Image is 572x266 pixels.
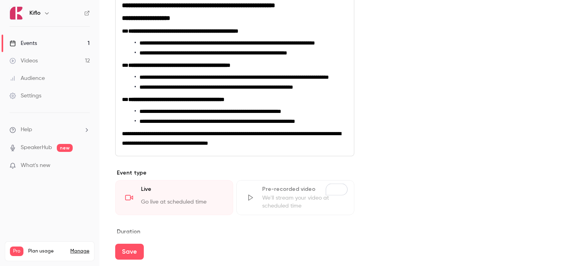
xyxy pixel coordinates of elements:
[115,244,144,260] button: Save
[21,161,50,170] span: What's new
[10,247,23,256] span: Pro
[115,180,233,215] div: LiveGo live at scheduled time
[262,185,344,193] div: Pre-recorded video
[57,144,73,152] span: new
[70,248,89,254] a: Manage
[10,7,23,19] img: Kiflo
[10,126,90,134] li: help-dropdown-opener
[10,57,38,65] div: Videos
[236,180,354,215] div: Pre-recorded videoWe'll stream your video at scheduled time
[115,169,354,177] p: Event type
[28,248,66,254] span: Plan usage
[21,144,52,152] a: SpeakerHub
[262,194,344,210] div: We'll stream your video at scheduled time
[29,9,41,17] h6: Kiflo
[141,185,223,197] div: Live
[80,162,90,169] iframe: Noticeable Trigger
[10,39,37,47] div: Events
[10,92,41,100] div: Settings
[141,198,223,210] div: Go live at scheduled time
[10,74,45,82] div: Audience
[21,126,32,134] span: Help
